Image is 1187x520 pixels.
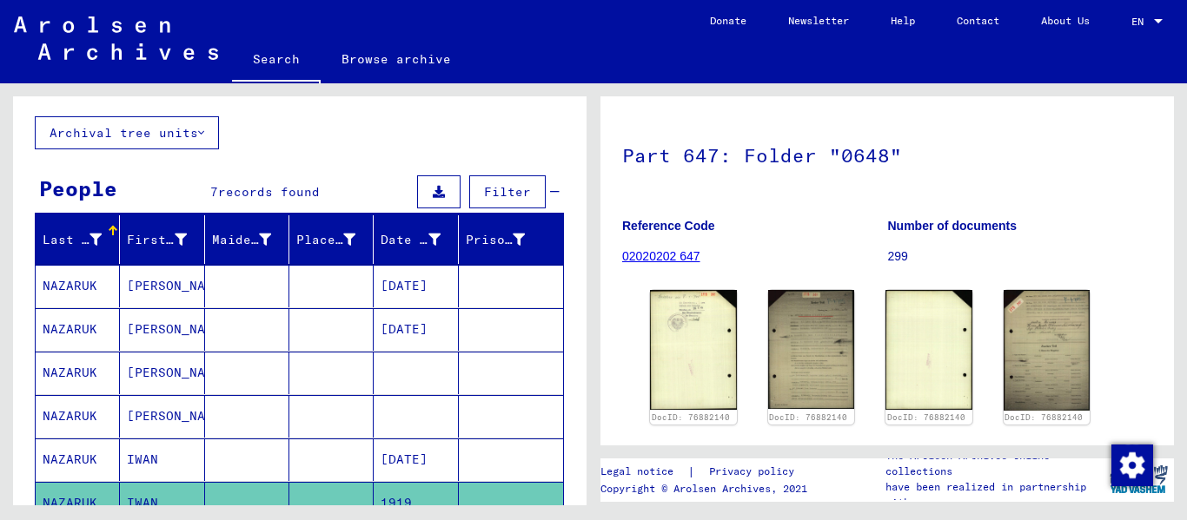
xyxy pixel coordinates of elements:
[374,215,458,264] mat-header-cell: Date of Birth
[289,215,374,264] mat-header-cell: Place of Birth
[652,412,730,422] a: DocID: 76882140
[887,412,965,422] a: DocID: 76882140
[36,352,120,394] mat-cell: NAZARUK
[36,308,120,351] mat-cell: NAZARUK
[35,116,219,149] button: Archival tree units
[768,290,855,409] img: 001.jpg
[36,395,120,438] mat-cell: NAZARUK
[381,231,440,249] div: Date of Birth
[374,438,458,481] mat-cell: [DATE]
[321,38,472,80] a: Browse archive
[381,226,461,253] div: Date of Birth
[769,412,847,422] a: DocID: 76882140
[205,215,289,264] mat-header-cell: Maiden Name
[127,231,186,249] div: First Name
[127,226,208,253] div: First Name
[212,226,293,253] div: Maiden Name
[600,481,815,497] p: Copyright © Arolsen Archives, 2021
[600,463,815,481] div: |
[1111,444,1152,485] div: Zustimmung ändern
[43,231,102,249] div: Last Name
[888,219,1018,233] b: Number of documents
[1004,290,1091,411] img: 003.jpg
[1005,412,1083,422] a: DocID: 76882140
[120,352,204,394] mat-cell: [PERSON_NAME]
[885,448,1103,479] p: The Arolsen Archives online collections
[296,231,355,249] div: Place of Birth
[695,463,815,481] a: Privacy policy
[218,184,320,200] span: records found
[232,38,321,83] a: Search
[622,115,1152,192] h1: Part 647: Folder "0648"
[36,438,120,481] mat-cell: NAZARUK
[36,215,120,264] mat-header-cell: Last Name
[888,247,1153,266] p: 299
[466,226,547,253] div: Prisoner #
[885,479,1103,510] p: have been realized in partnership with
[885,290,972,410] img: 002.jpg
[1111,444,1153,486] img: Zustimmung ändern
[296,226,377,253] div: Place of Birth
[374,308,458,351] mat-cell: [DATE]
[622,249,700,263] a: 02020202 647
[120,438,204,481] mat-cell: IWAN
[39,173,117,204] div: People
[120,395,204,438] mat-cell: [PERSON_NAME]
[374,265,458,307] mat-cell: [DATE]
[43,226,123,253] div: Last Name
[600,463,687,481] a: Legal notice
[210,184,218,200] span: 7
[120,308,204,351] mat-cell: [PERSON_NAME]
[459,215,563,264] mat-header-cell: Prisoner #
[650,290,737,410] img: 004.jpg
[212,231,271,249] div: Maiden Name
[466,231,525,249] div: Prisoner #
[484,184,531,200] span: Filter
[14,16,218,60] img: Arolsen_neg.svg
[36,265,120,307] mat-cell: NAZARUK
[469,175,546,208] button: Filter
[120,265,204,307] mat-cell: [PERSON_NAME]
[1106,457,1171,501] img: yv_logo.png
[1131,15,1144,28] mat-select-trigger: EN
[622,219,715,233] b: Reference Code
[120,215,204,264] mat-header-cell: First Name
